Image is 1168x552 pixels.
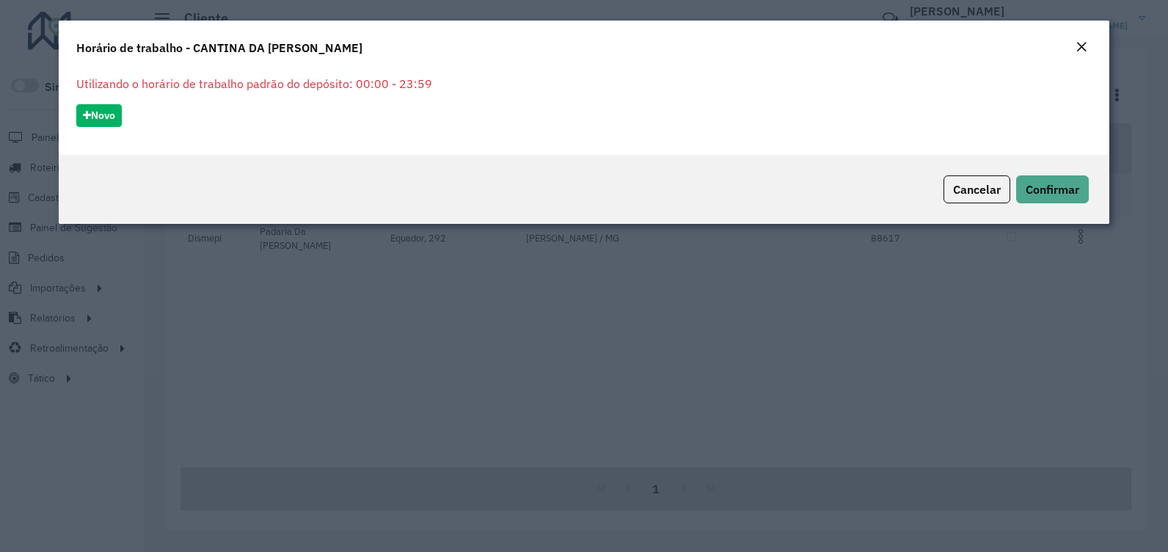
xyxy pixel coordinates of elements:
[1076,41,1087,53] em: Fechar
[1016,175,1089,203] button: Confirmar
[76,75,1092,92] p: Utilizando o horário de trabalho padrão do depósito: 00:00 - 23:59
[1026,182,1079,197] span: Confirmar
[953,182,1001,197] span: Cancelar
[76,104,122,127] button: Novo
[76,39,362,57] h4: Horário de trabalho - CANTINA DA [PERSON_NAME]
[1071,38,1092,57] button: Close
[943,175,1010,203] button: Cancelar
